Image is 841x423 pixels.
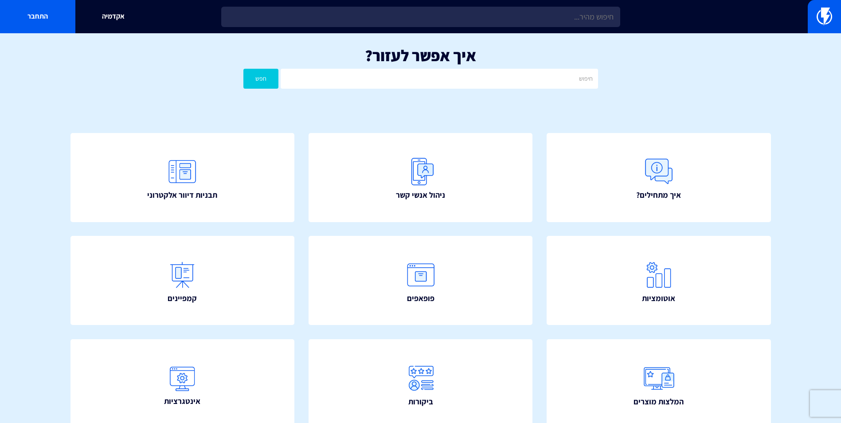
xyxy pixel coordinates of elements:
[147,189,217,201] span: תבניות דיוור אלקטרוני
[221,7,620,27] input: חיפוש מהיר...
[309,236,533,325] a: פופאפים
[407,293,434,304] span: פופאפים
[396,189,445,201] span: ניהול אנשי קשר
[164,396,200,407] span: אינטגרציות
[243,69,279,89] button: חפש
[642,293,675,304] span: אוטומציות
[281,69,598,89] input: חיפוש
[634,396,684,407] span: המלצות מוצרים
[168,293,197,304] span: קמפיינים
[636,189,681,201] span: איך מתחילים?
[70,236,295,325] a: קמפיינים
[408,396,433,407] span: ביקורות
[309,133,533,222] a: ניהול אנשי קשר
[70,133,295,222] a: תבניות דיוור אלקטרוני
[547,133,771,222] a: איך מתחילים?
[547,236,771,325] a: אוטומציות
[13,47,828,64] h1: איך אפשר לעזור?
